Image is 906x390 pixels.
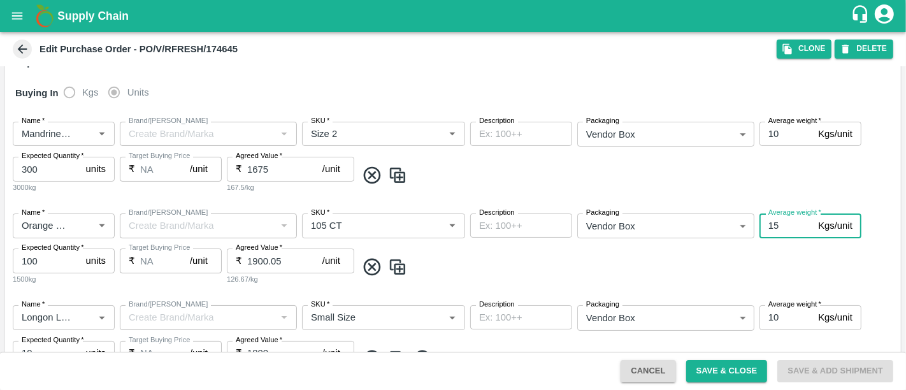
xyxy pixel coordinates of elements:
[15,57,130,68] strong: Expected Purchase Items
[32,3,57,29] img: logo
[306,217,424,234] input: SKU
[22,208,45,218] label: Name
[586,116,619,126] label: Packaging
[621,360,675,382] button: Cancel
[586,219,635,233] p: Vendor Box
[94,309,110,326] button: Open
[311,208,329,218] label: SKU
[759,122,813,146] input: 0.0
[22,116,45,126] label: Name
[190,254,208,268] p: /unit
[40,44,238,54] b: Edit Purchase Order - PO/V/RFRESH/174645
[127,85,149,99] span: Units
[586,127,635,141] p: Vendor Box
[306,309,424,326] input: SKU
[479,208,515,218] label: Description
[190,346,208,360] p: /unit
[82,85,99,99] span: Kgs
[247,157,322,181] input: 0.0
[851,4,873,27] div: customer-support
[190,162,208,176] p: /unit
[13,249,81,273] input: 0
[10,80,64,106] h6: Buying In
[94,217,110,234] button: Open
[129,254,135,268] p: ₹
[768,300,821,310] label: Average weight
[94,126,110,142] button: Open
[322,254,340,268] p: /unit
[129,300,208,310] label: Brand/[PERSON_NAME]
[818,219,852,233] p: Kgs/unit
[13,341,81,365] input: 0
[129,208,208,218] label: Brand/[PERSON_NAME]
[768,116,821,126] label: Average weight
[129,346,135,360] p: ₹
[388,165,407,186] img: CloneIcon
[236,162,242,176] p: ₹
[22,243,84,253] label: Expected Quantity
[129,116,208,126] label: Brand/[PERSON_NAME]
[3,1,32,31] button: open drawer
[322,162,340,176] p: /unit
[247,249,322,273] input: 0.0
[13,273,115,285] div: 1500kg
[124,126,272,142] input: Create Brand/Marka
[22,335,84,345] label: Expected Quantity
[13,157,81,181] input: 0
[444,309,461,326] button: Open
[236,335,282,345] label: Agreed Value
[306,126,424,142] input: SKU
[17,309,73,326] input: Name
[759,305,813,329] input: 0.0
[57,10,129,22] b: Supply Chain
[86,254,106,268] p: units
[586,311,635,325] p: Vendor Box
[311,116,329,126] label: SKU
[86,346,106,360] p: units
[124,309,272,326] input: Create Brand/Marka
[64,80,159,105] div: buying_in
[129,243,191,253] label: Target Buying Price
[227,273,354,285] div: 126.67/kg
[479,300,515,310] label: Description
[444,126,461,142] button: Open
[388,257,407,278] img: CloneIcon
[818,127,852,141] p: Kgs/unit
[227,182,354,193] div: 167.5/kg
[17,126,73,142] input: Name
[835,40,893,58] button: DELETE
[236,254,242,268] p: ₹
[586,208,619,218] label: Packaging
[247,341,322,365] input: 0.0
[124,217,272,234] input: Create Brand/Marka
[22,300,45,310] label: Name
[586,300,619,310] label: Packaging
[322,346,340,360] p: /unit
[236,346,242,360] p: ₹
[479,116,515,126] label: Description
[768,208,821,218] label: Average weight
[236,151,282,161] label: Agreed Value
[22,151,84,161] label: Expected Quantity
[686,360,768,382] button: Save & Close
[236,243,282,253] label: Agreed Value
[311,300,329,310] label: SKU
[777,40,831,58] button: Clone
[818,310,852,324] p: Kgs/unit
[17,217,73,234] input: Name
[13,182,115,193] div: 3000kg
[129,335,191,345] label: Target Buying Price
[57,7,851,25] a: Supply Chain
[759,213,813,238] input: 0.0
[86,162,106,176] p: units
[129,162,135,176] p: ₹
[388,349,407,370] img: CloneIcon
[873,3,896,29] div: account of current user
[140,249,190,273] input: 0.0
[444,217,461,234] button: Open
[129,151,191,161] label: Target Buying Price
[140,157,190,181] input: 0.0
